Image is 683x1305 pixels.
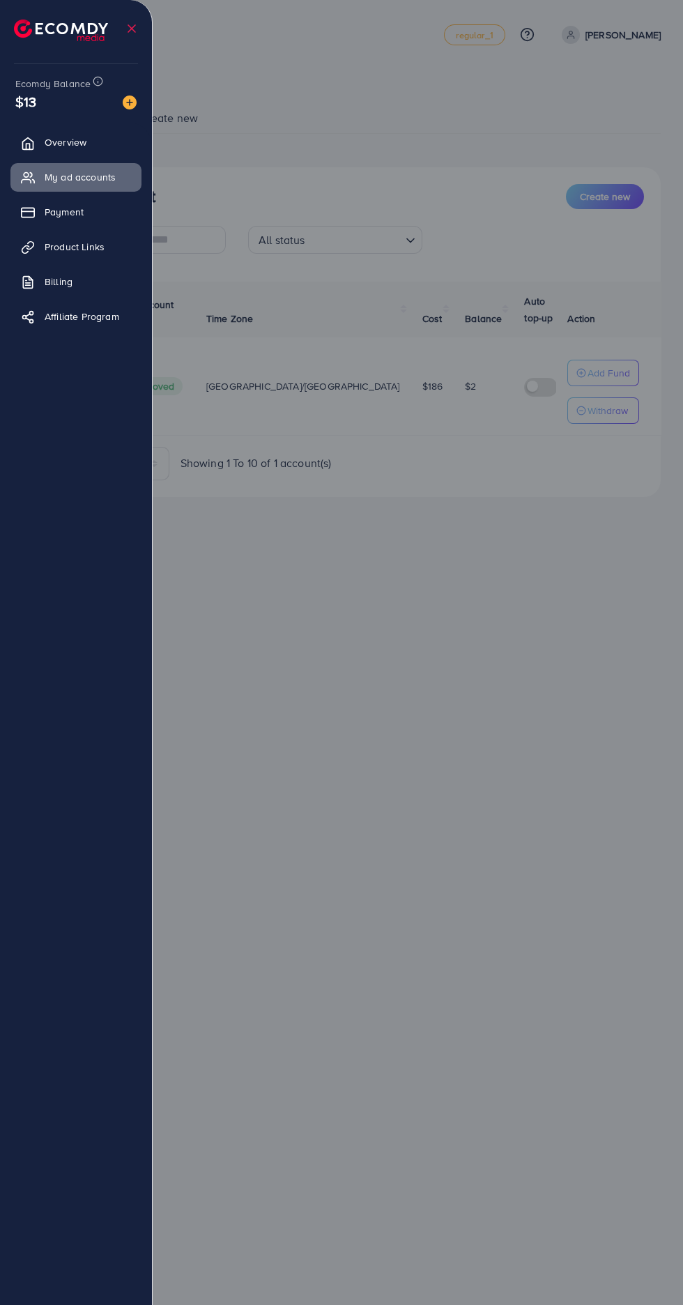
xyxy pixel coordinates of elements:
[10,233,141,261] a: Product Links
[14,20,108,41] img: logo
[45,205,84,219] span: Payment
[45,310,119,323] span: Affiliate Program
[10,268,141,296] a: Billing
[123,96,137,109] img: image
[45,170,116,184] span: My ad accounts
[10,163,141,191] a: My ad accounts
[624,1242,673,1295] iframe: Chat
[45,240,105,254] span: Product Links
[10,128,141,156] a: Overview
[45,135,86,149] span: Overview
[45,275,72,289] span: Billing
[15,91,36,112] span: $13
[10,303,141,330] a: Affiliate Program
[10,198,141,226] a: Payment
[15,77,91,91] span: Ecomdy Balance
